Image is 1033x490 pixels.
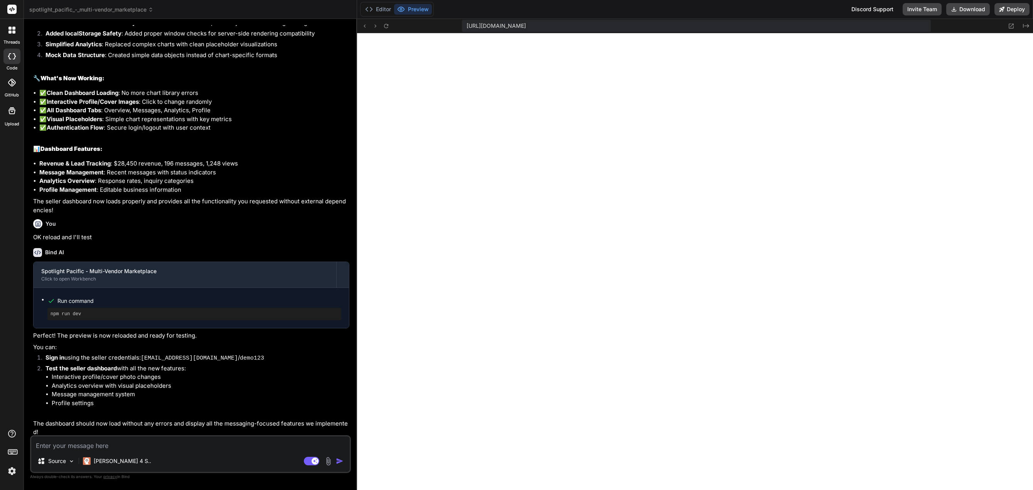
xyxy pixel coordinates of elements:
strong: Interactive Profile/Cover Images [47,98,139,105]
li: ✅ : Secure login/logout with user context [39,123,349,132]
div: Discord Support [847,3,898,15]
li: : $28,450 revenue, 196 messages, 1,248 views [39,159,349,168]
strong: Analytics Overview [39,177,95,184]
span: spotlight_pacific_-_multi-vendor_marketplace [29,6,153,14]
strong: Clean Dashboard Loading [47,89,118,96]
strong: Authentication Flow [47,124,104,131]
strong: Test the seller dashboard [45,365,117,372]
p: [PERSON_NAME] 4 S.. [94,457,151,465]
strong: Profile Management [39,186,97,193]
li: : Added proper window checks for server-side rendering compatibility [39,29,349,40]
button: Spotlight Pacific - Multi-Vendor MarketplaceClick to open Workbench [34,262,336,287]
button: Editor [362,4,394,15]
img: attachment [324,457,333,466]
strong: Visual Placeholders [47,115,102,123]
h6: Bind AI [45,248,64,256]
p: OK reload and I'll test [33,233,349,242]
p: Always double-check its answers. Your in Bind [30,473,351,480]
strong: What's Now Working: [40,74,104,82]
div: Click to open Workbench [41,276,329,282]
iframe: Preview [357,33,1033,490]
label: Upload [5,121,19,127]
li: : Created simple data objects instead of chart-specific formats [39,51,349,62]
label: threads [3,39,20,46]
span: privacy [103,474,117,479]
p: Source [48,457,66,465]
li: with all the new features: [39,364,349,416]
strong: Removed External Chart Library [45,19,136,26]
h2: 📊 [33,145,349,154]
strong: Mock Data Structure [45,51,105,59]
h6: You [45,220,56,228]
strong: Sign in [45,354,64,361]
label: GitHub [5,92,19,98]
strong: Dashboard Features: [40,145,103,152]
li: using the seller credentials: / [39,353,349,364]
label: code [7,65,17,71]
code: [EMAIL_ADDRESS][DOMAIN_NAME] [141,355,238,362]
li: : Editable business information [39,186,349,194]
li: ✅ : No more chart library errors [39,89,349,98]
img: settings [5,465,19,478]
li: Interactive profile/cover photo changes [52,373,349,382]
img: Pick Models [68,458,75,465]
p: The dashboard should now load without any errors and display all the messaging-focused features w... [33,419,349,437]
strong: Added localStorage Safety [45,30,121,37]
p: You can: [33,343,349,352]
li: : Recent messages with status indicators [39,168,349,177]
li: Analytics overview with visual placeholders [52,382,349,390]
p: Perfect! The preview is now reloaded and ready for testing. [33,331,349,340]
div: Spotlight Pacific - Multi-Vendor Marketplace [41,267,329,275]
strong: Simplified Analytics [45,41,102,48]
span: [URL][DOMAIN_NAME] [467,22,526,30]
li: Profile settings [52,399,349,408]
strong: Revenue & Lead Tracking [39,160,111,167]
pre: npm run dev [51,311,338,317]
li: Message management system [52,390,349,399]
li: ✅ : Click to change randomly [39,98,349,106]
strong: All Dashboard Tabs [47,106,101,114]
button: Deploy [994,3,1030,15]
li: : Replaced complex charts with clean placeholder visualizations [39,40,349,51]
button: Download [946,3,990,15]
button: Invite Team [903,3,942,15]
code: demo123 [240,355,264,362]
p: The seller dashboard now loads properly and provides all the functionality you requested without ... [33,197,349,215]
li: ✅ : Overview, Messages, Analytics, Profile [39,106,349,115]
img: icon [336,457,344,465]
img: Claude 4 Sonnet [83,457,91,465]
h2: 🔧 [33,74,349,83]
button: Preview [394,4,432,15]
span: Run command [57,297,341,305]
li: : Response rates, inquiry categories [39,177,349,186]
li: ✅ : Simple chart representations with key metrics [39,115,349,124]
strong: Message Management [39,169,104,176]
